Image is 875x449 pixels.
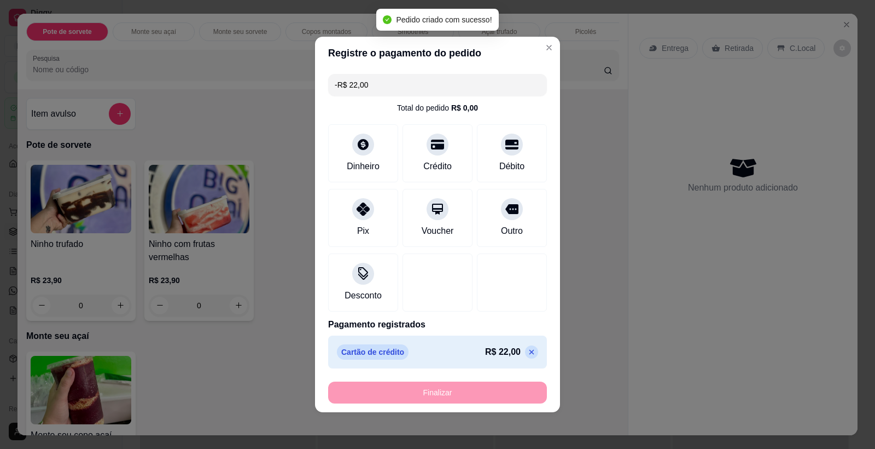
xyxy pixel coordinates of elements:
[451,102,478,113] div: R$ 0,00
[315,37,560,70] header: Registre o pagamento do pedido
[540,39,558,56] button: Close
[396,15,492,24] span: Pedido criado com sucesso!
[422,225,454,238] div: Voucher
[328,318,547,331] p: Pagamento registrados
[397,102,478,113] div: Total do pedido
[383,15,392,24] span: check-circle
[485,346,521,359] p: R$ 22,00
[347,160,380,173] div: Dinheiro
[499,160,524,173] div: Débito
[423,160,452,173] div: Crédito
[335,74,540,96] input: Ex.: hambúrguer de cordeiro
[337,344,409,360] p: Cartão de crédito
[501,225,523,238] div: Outro
[345,289,382,302] div: Desconto
[357,225,369,238] div: Pix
